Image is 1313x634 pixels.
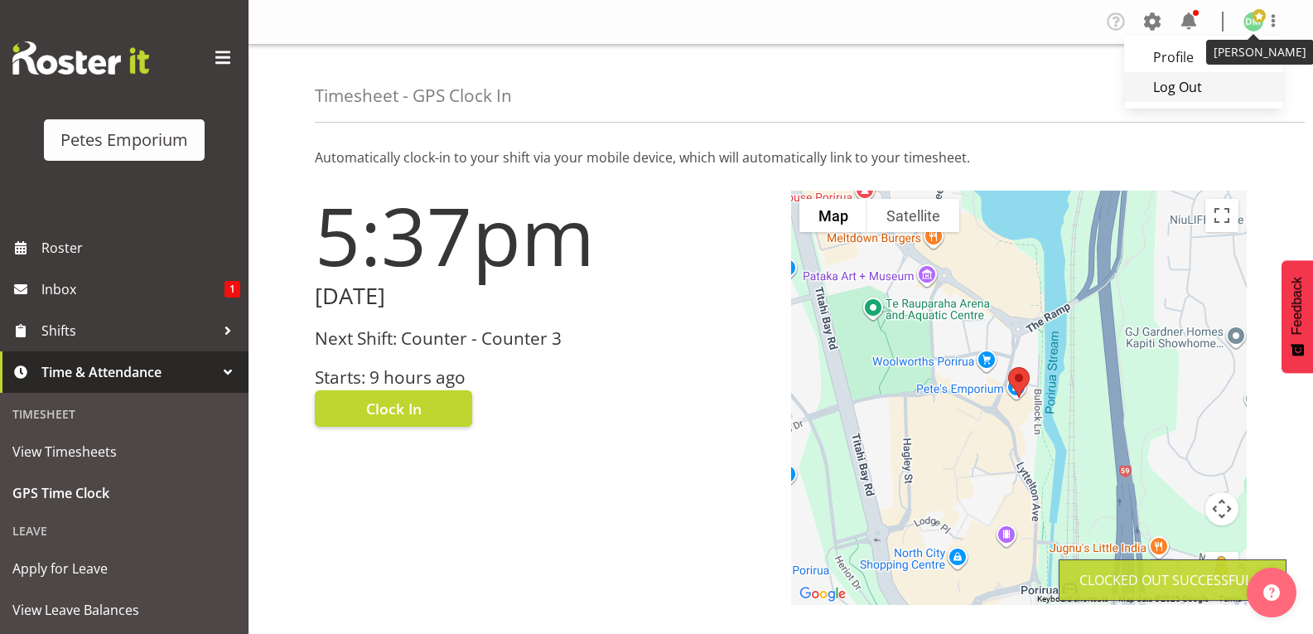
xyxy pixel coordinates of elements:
a: Apply for Leave [4,548,244,589]
a: Open this area in Google Maps (opens a new window) [795,583,850,605]
img: david-mcauley697.jpg [1243,12,1263,31]
span: Apply for Leave [12,556,236,581]
button: Keyboard shortcuts [1037,593,1108,605]
span: Feedback [1290,277,1305,335]
span: Clock In [366,398,422,419]
a: GPS Time Clock [4,472,244,514]
a: View Timesheets [4,431,244,472]
img: Rosterit website logo [12,41,149,75]
button: Show satellite imagery [867,199,959,232]
h4: Timesheet - GPS Clock In [315,86,512,105]
p: Automatically clock-in to your shift via your mobile device, which will automatically link to you... [315,148,1247,167]
h3: Starts: 9 hours ago [315,368,771,387]
img: Google [795,583,850,605]
button: Map camera controls [1205,492,1238,525]
div: Petes Emporium [60,128,188,152]
span: View Leave Balances [12,598,236,622]
div: Timesheet [4,397,244,431]
div: Clocked out Successfully [1079,570,1266,590]
button: Show street map [799,199,867,232]
span: 1 [224,281,240,298]
span: Roster [41,235,240,260]
img: help-xxl-2.png [1263,584,1280,601]
h1: 5:37pm [315,191,771,280]
button: Clock In [315,390,472,427]
button: Drag Pegman onto the map to open Street View [1205,552,1238,585]
span: GPS Time Clock [12,481,236,506]
h2: [DATE] [315,283,771,309]
span: Shifts [41,318,215,343]
a: Profile [1124,42,1283,72]
a: View Leave Balances [4,589,244,631]
span: View Timesheets [12,439,236,464]
span: Time & Attendance [41,360,215,385]
button: Feedback - Show survey [1282,260,1313,373]
h3: Next Shift: Counter - Counter 3 [315,329,771,348]
a: Log Out [1124,72,1283,102]
button: Toggle fullscreen view [1205,199,1238,232]
div: Leave [4,514,244,548]
span: Inbox [41,277,224,302]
